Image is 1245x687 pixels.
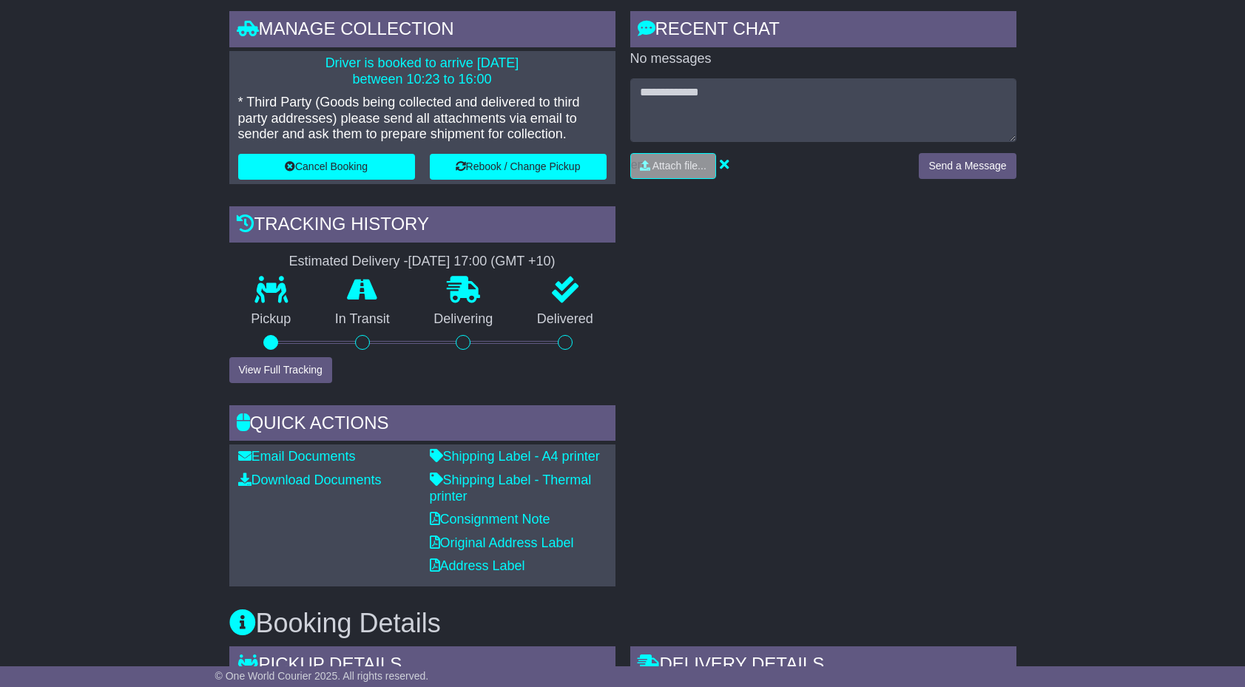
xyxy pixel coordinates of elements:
p: Delivered [515,311,615,328]
a: Email Documents [238,449,356,464]
p: Driver is booked to arrive [DATE] between 10:23 to 16:00 [238,55,607,87]
div: Pickup Details [229,646,615,686]
p: No messages [630,51,1016,67]
div: RECENT CHAT [630,11,1016,51]
p: Delivering [412,311,516,328]
div: Delivery Details [630,646,1016,686]
button: Send a Message [919,153,1016,179]
span: © One World Courier 2025. All rights reserved. [215,670,429,682]
button: Rebook / Change Pickup [430,154,607,180]
div: [DATE] 17:00 (GMT +10) [408,254,556,270]
a: Original Address Label [430,535,574,550]
a: Address Label [430,558,525,573]
button: View Full Tracking [229,357,332,383]
button: Cancel Booking [238,154,415,180]
div: Tracking history [229,206,615,246]
a: Shipping Label - A4 printer [430,449,600,464]
a: Shipping Label - Thermal printer [430,473,592,504]
div: Quick Actions [229,405,615,445]
h3: Booking Details [229,609,1016,638]
p: Pickup [229,311,314,328]
a: Consignment Note [430,512,550,527]
p: In Transit [313,311,412,328]
div: Manage collection [229,11,615,51]
p: * Third Party (Goods being collected and delivered to third party addresses) please send all atta... [238,95,607,143]
div: Estimated Delivery - [229,254,615,270]
a: Download Documents [238,473,382,487]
